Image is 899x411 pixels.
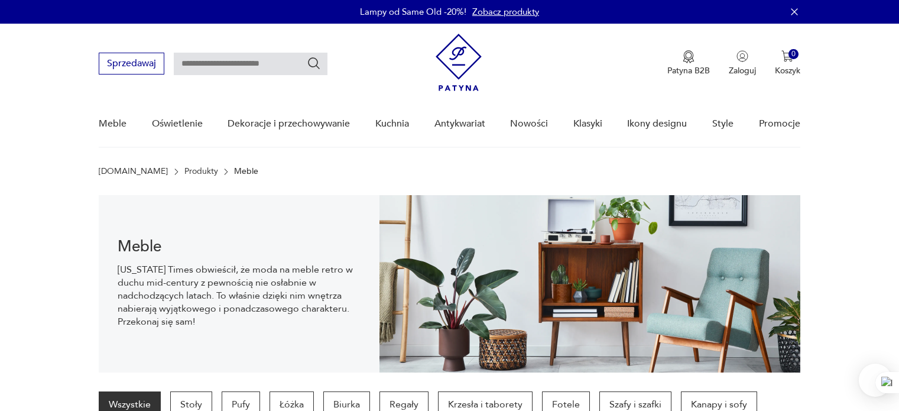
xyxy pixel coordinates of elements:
[436,34,482,91] img: Patyna - sklep z meblami i dekoracjami vintage
[573,101,602,147] a: Klasyki
[228,101,350,147] a: Dekoracje i przechowywanie
[788,49,799,59] div: 0
[360,6,466,18] p: Lampy od Same Old -20%!
[729,50,756,76] button: Zaloguj
[667,65,710,76] p: Patyna B2B
[729,65,756,76] p: Zaloguj
[375,101,409,147] a: Kuchnia
[152,101,203,147] a: Oświetlenie
[759,101,800,147] a: Promocje
[683,50,694,63] img: Ikona medalu
[434,101,485,147] a: Antykwariat
[307,56,321,70] button: Szukaj
[712,101,734,147] a: Style
[472,6,539,18] a: Zobacz produkty
[667,50,710,76] button: Patyna B2B
[118,263,361,328] p: [US_STATE] Times obwieścił, że moda na meble retro w duchu mid-century z pewnością nie osłabnie w...
[118,240,361,254] h1: Meble
[775,50,800,76] button: 0Koszyk
[781,50,793,62] img: Ikona koszyka
[234,167,258,176] p: Meble
[859,364,892,397] iframe: Smartsupp widget button
[510,101,548,147] a: Nowości
[99,167,168,176] a: [DOMAIN_NAME]
[627,101,687,147] a: Ikony designu
[775,65,800,76] p: Koszyk
[379,195,800,373] img: Meble
[99,60,164,69] a: Sprzedawaj
[99,101,126,147] a: Meble
[667,50,710,76] a: Ikona medaluPatyna B2B
[736,50,748,62] img: Ikonka użytkownika
[99,53,164,75] button: Sprzedawaj
[184,167,218,176] a: Produkty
